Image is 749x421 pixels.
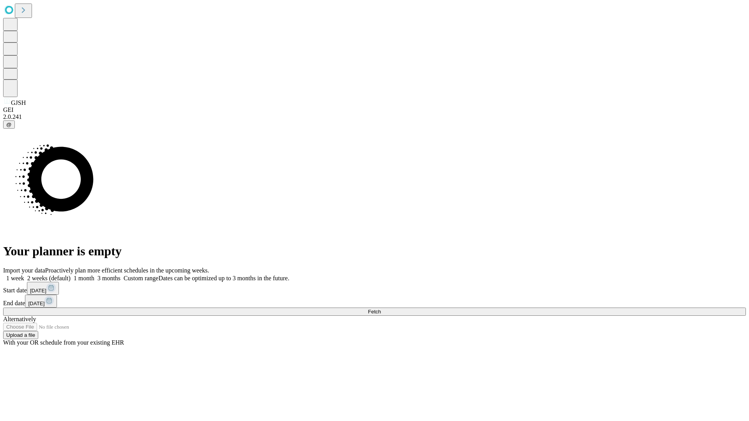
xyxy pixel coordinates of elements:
span: Alternatively [3,316,36,322]
span: GJSH [11,99,26,106]
span: Import your data [3,267,45,274]
div: End date [3,295,746,308]
button: @ [3,120,15,129]
span: Fetch [368,309,381,315]
span: 1 week [6,275,24,281]
span: [DATE] [28,301,44,306]
span: @ [6,122,12,127]
span: With your OR schedule from your existing EHR [3,339,124,346]
button: [DATE] [25,295,57,308]
div: Start date [3,282,746,295]
button: [DATE] [27,282,59,295]
span: 3 months [98,275,121,281]
div: 2.0.241 [3,113,746,120]
span: Dates can be optimized up to 3 months in the future. [158,275,289,281]
button: Fetch [3,308,746,316]
span: 2 weeks (default) [27,275,71,281]
h1: Your planner is empty [3,244,746,258]
span: [DATE] [30,288,46,294]
div: GEI [3,106,746,113]
button: Upload a file [3,331,38,339]
span: Custom range [124,275,158,281]
span: 1 month [74,275,94,281]
span: Proactively plan more efficient schedules in the upcoming weeks. [45,267,209,274]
